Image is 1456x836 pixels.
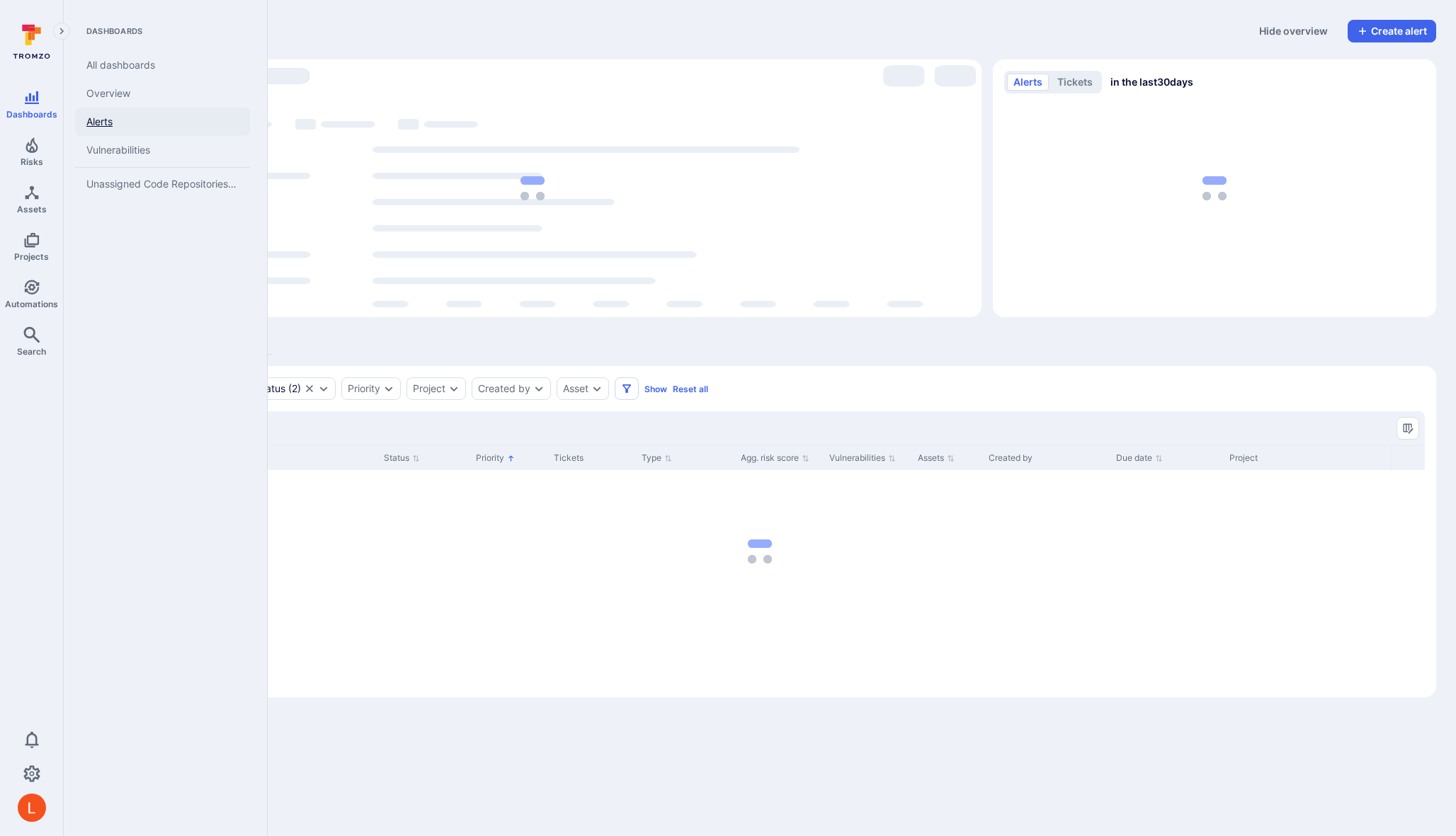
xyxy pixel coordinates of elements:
div: alerts tabs [84,328,1436,355]
p: Sorted by: Higher priority first [507,451,515,466]
div: loading spinner [89,65,976,311]
button: Reset all [673,384,708,394]
button: Show [644,384,667,394]
button: Sort by Due date [1116,452,1163,464]
button: Expand dropdown [448,383,460,394]
div: open, in process [249,377,336,400]
div: Project [1229,452,1395,464]
i: Expand navigation menu [57,25,67,38]
a: All dashboards [75,51,250,79]
button: Sort by Assets [918,452,955,464]
button: Manage columns [1397,417,1419,440]
button: Sort by Priority [476,452,515,464]
button: Status(2) [256,383,301,394]
button: Sort by Status [384,452,420,464]
span: Automations [5,299,58,309]
div: Alerts/Tickets trend [993,59,1436,317]
button: Expand dropdown [533,383,545,394]
img: Loading... [521,176,545,200]
button: tickets [1051,74,1099,91]
a: Alerts [75,108,250,136]
span: Unassigned Code Repositories Overview [86,178,239,190]
button: Expand dropdown [318,383,329,394]
span: Projects [14,251,49,262]
button: Sort by Type [642,452,672,464]
button: Create alert [1348,20,1436,42]
img: ACg8ocL1zoaGYHINvVelaXD2wTMKGlaFbOiGNlSQVKsddkbQKplo=s96-c [18,794,46,822]
button: Expand dropdown [591,383,603,394]
button: Sort by Agg. risk score [741,452,809,464]
span: in the last 30 days [1110,75,1193,89]
a: Unassigned Code Repositories Overview [75,170,250,198]
div: Tickets [554,452,630,464]
span: Dashboards [6,109,57,120]
div: Status [256,383,285,394]
button: Created by [478,383,530,394]
span: Risks [21,156,43,167]
button: Clear selection [304,383,315,394]
div: Created by [989,452,1105,464]
a: Vulnerabilities [75,136,250,164]
button: Hide overview [1251,20,1336,42]
button: Expand navigation menu [53,23,70,40]
span: Assets [17,204,47,214]
button: Sort by Vulnerabilities [829,452,896,464]
span: Dashboards [75,25,250,37]
button: Expand dropdown [383,383,394,394]
button: Filters [615,377,639,400]
a: Overview [75,79,250,108]
button: Asset [563,383,588,394]
button: Project [413,383,445,394]
div: Lukas Šalkauskas [18,794,46,822]
div: ( 2 ) [256,383,301,394]
button: alerts [1007,74,1049,91]
span: Search [17,346,46,357]
button: Priority [348,383,380,394]
div: Most alerts [84,59,982,317]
